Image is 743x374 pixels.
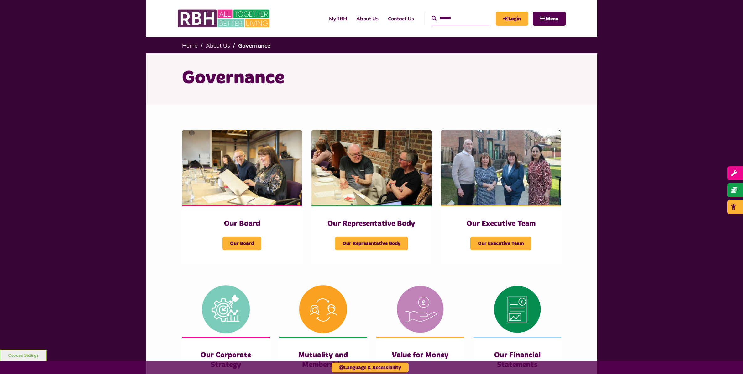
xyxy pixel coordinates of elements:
[332,363,409,372] button: Language & Accessibility
[182,130,302,263] a: Our Board Our Board
[352,10,383,27] a: About Us
[182,66,561,90] h1: Governance
[453,219,548,229] h3: Our Executive Team
[311,130,432,263] a: Our Representative Body Our Representative Body
[715,346,743,374] iframe: Netcall Web Assistant for live chat
[182,282,270,337] img: Corporate Strategy
[324,10,352,27] a: MyRBH
[533,12,566,26] button: Navigation
[182,130,302,205] img: RBH Board 1
[486,350,549,370] h3: Our Financial Statements
[292,350,354,370] h3: Mutuality and Membership
[546,16,558,21] span: Menu
[195,219,290,229] h3: Our Board
[238,42,270,49] a: Governance
[195,350,257,370] h3: Our Corporate Strategy
[335,237,408,250] span: Our Representative Body
[182,42,198,49] a: Home
[376,282,464,337] img: Value For Money
[279,282,367,337] img: Mutuality
[474,282,561,337] img: Financial Statement
[206,42,230,49] a: About Us
[177,6,271,31] img: RBH
[383,10,419,27] a: Contact Us
[496,12,528,26] a: MyRBH
[441,130,561,205] img: RBH Executive Team
[324,219,419,229] h3: Our Representative Body
[389,350,452,360] h3: Value for Money
[222,237,261,250] span: Our Board
[441,130,561,263] a: Our Executive Team Our Executive Team
[311,130,432,205] img: Rep Body
[470,237,531,250] span: Our Executive Team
